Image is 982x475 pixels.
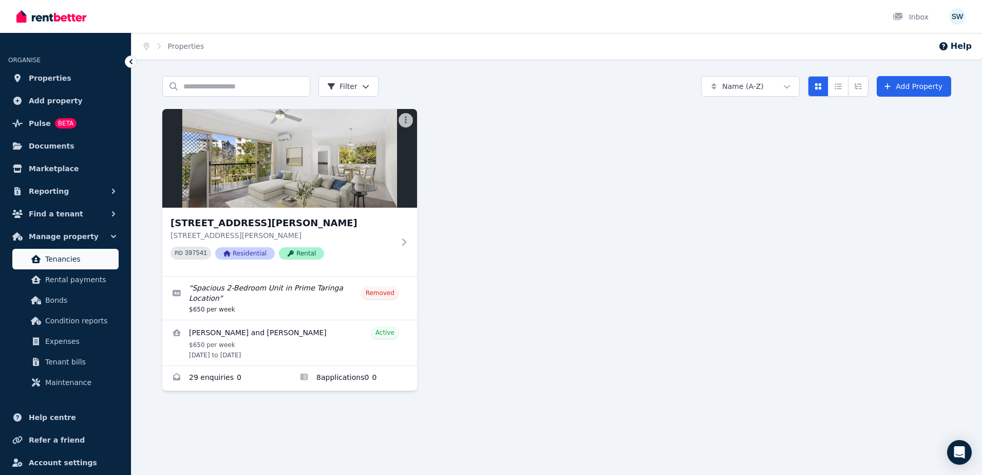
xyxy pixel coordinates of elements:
span: Help centre [29,411,76,424]
div: View options [808,76,868,97]
a: Documents [8,136,123,156]
span: Properties [29,72,71,84]
div: Open Intercom Messenger [947,440,972,465]
p: [STREET_ADDRESS][PERSON_NAME] [171,230,394,241]
button: Manage property [8,226,123,247]
a: Applications for Unit 8/162 Swann Rd, Taringa [290,366,417,391]
button: Compact list view [828,76,848,97]
span: Refer a friend [29,434,85,446]
a: Maintenance [12,372,119,393]
a: PulseBETA [8,113,123,134]
a: Add property [8,90,123,111]
span: Tenant bills [45,356,115,368]
button: Reporting [8,181,123,202]
a: Rental payments [12,269,119,290]
a: Tenancies [12,249,119,269]
a: Enquiries for Unit 8/162 Swann Rd, Taringa [162,366,290,391]
span: Condition reports [45,315,115,327]
span: Marketplace [29,162,79,175]
span: Add property [29,95,83,107]
a: View details for Amity Fricker and Jessica Perchman [162,320,417,366]
img: RentBetter [16,9,86,24]
a: Properties [168,42,204,50]
a: Help centre [8,407,123,428]
span: Pulse [29,117,51,130]
nav: Breadcrumb [131,33,216,60]
button: Card view [808,76,828,97]
button: Expanded list view [848,76,868,97]
a: Unit 8/162 Swann Rd, Taringa[STREET_ADDRESS][PERSON_NAME][STREET_ADDRESS][PERSON_NAME]PID 397541R... [162,109,417,276]
span: Residential [215,247,275,260]
span: Rental payments [45,273,115,286]
button: Find a tenant [8,204,123,224]
img: Unit 8/162 Swann Rd, Taringa [162,109,417,208]
button: More options [399,113,413,127]
a: Account settings [8,452,123,473]
a: Tenant bills [12,352,119,372]
button: Filter [318,76,379,97]
span: Find a tenant [29,208,83,220]
a: Bonds [12,290,119,310]
a: Expenses [12,331,119,352]
small: PID [175,250,183,256]
span: BETA [55,118,77,129]
a: Properties [8,68,123,88]
span: Filter [327,81,357,92]
button: Help [938,40,972,52]
a: Refer a friend [8,430,123,450]
a: Condition reports [12,310,119,331]
h3: [STREET_ADDRESS][PERSON_NAME] [171,216,394,230]
span: Rental [279,247,324,260]
span: Tenancies [45,253,115,265]
span: Bonds [45,294,115,306]
span: Maintenance [45,376,115,389]
span: Documents [29,140,74,152]
span: ORGANISE [8,57,41,64]
a: Marketplace [8,158,123,179]
a: Edit listing: Spacious 2-Bedroom Unit in Prime Taringa Location [162,277,417,320]
code: 397541 [185,250,207,257]
span: Name (A-Z) [722,81,764,92]
span: Account settings [29,456,97,469]
button: Name (A-Z) [701,76,800,97]
div: Inbox [893,12,929,22]
span: Expenses [45,335,115,348]
a: Add Property [877,76,951,97]
span: Reporting [29,185,69,197]
img: Sam Watson [949,8,966,25]
span: Manage property [29,230,99,243]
